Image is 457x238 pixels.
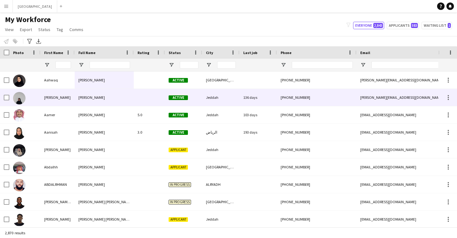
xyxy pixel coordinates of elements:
div: [PHONE_NUMBER] [277,158,357,176]
button: [GEOGRAPHIC_DATA] [13,0,57,12]
div: 3.0 [134,124,165,141]
div: الرياض [202,124,240,141]
span: Status [38,27,50,32]
span: My Workforce [5,15,51,24]
div: Jeddah [202,141,240,158]
span: [PERSON_NAME] [78,165,105,169]
div: 193 days [240,124,277,141]
div: Aahwaq [40,71,75,89]
span: [PERSON_NAME] [PERSON_NAME] [78,199,132,204]
span: Applicant [169,148,188,152]
span: Phone [281,50,291,55]
input: Phone Filter Input [292,61,353,69]
input: Full Name Filter Input [90,61,130,69]
span: City [206,50,213,55]
button: Open Filter Menu [169,62,174,68]
a: View [2,25,16,34]
div: [PERSON_NAME] [40,141,75,158]
div: [PERSON_NAME] [40,211,75,228]
app-action-btn: Advanced filters [26,38,33,45]
span: [PERSON_NAME] [78,95,105,100]
div: [PERSON_NAME] [40,89,75,106]
div: [PERSON_NAME] [PERSON_NAME] [40,193,75,210]
button: Everyone2,843 [353,22,384,29]
app-action-btn: Export XLSX [35,38,42,45]
a: Tag [54,25,66,34]
div: [PHONE_NUMBER] [277,141,357,158]
div: [GEOGRAPHIC_DATA] [202,193,240,210]
span: [PERSON_NAME] [78,78,105,82]
img: Abdalhh Alanze [13,162,26,174]
span: [PERSON_NAME] [78,130,105,135]
img: Aanisah Schroeder [13,127,26,139]
span: 583 [411,23,418,28]
button: Waiting list1 [422,22,452,29]
img: Abdelaziz kamal eldin Abdelrahim [13,196,26,209]
span: Active [169,95,188,100]
div: Aamer [40,106,75,123]
div: [GEOGRAPHIC_DATA] [202,71,240,89]
span: Applicant [169,165,188,170]
span: Full Name [78,50,96,55]
span: 1 [448,23,451,28]
div: [PHONE_NUMBER] [277,124,357,141]
input: First Name Filter Input [55,61,71,69]
span: View [5,27,14,32]
img: Abdellah Ali Mohammed [13,214,26,226]
a: Export [17,25,35,34]
a: Comms [67,25,86,34]
button: Applicants583 [387,22,419,29]
div: Jeddah [202,211,240,228]
span: Tag [57,27,63,32]
img: ABDALRHMAN Mohammed [13,179,26,191]
div: [PHONE_NUMBER] [277,193,357,210]
div: ALRYADH [202,176,240,193]
span: Status [169,50,181,55]
div: [PHONE_NUMBER] [277,106,357,123]
div: 103 days [240,106,277,123]
span: In progress [169,182,191,187]
div: [PHONE_NUMBER] [277,89,357,106]
div: [PHONE_NUMBER] [277,71,357,89]
div: Aanisah [40,124,75,141]
span: Photo [13,50,24,55]
img: Aamer Shakir [13,109,26,122]
div: [PHONE_NUMBER] [277,176,357,193]
div: Jeddah [202,89,240,106]
img: Abdalaziz Alrdadi [13,144,26,157]
img: Aahwaq Alghamdi [13,75,26,87]
span: Applicant [169,217,188,222]
div: [GEOGRAPHIC_DATA] [202,158,240,176]
span: Last job [243,50,257,55]
span: Rating [138,50,149,55]
span: First Name [44,50,63,55]
span: In progress [169,200,191,204]
div: 136 days [240,89,277,106]
input: Status Filter Input [180,61,198,69]
div: ABDALRHMAN [40,176,75,193]
button: Open Filter Menu [360,62,366,68]
button: Open Filter Menu [78,62,84,68]
span: [PERSON_NAME] [78,182,105,187]
a: Status [36,25,53,34]
span: Email [360,50,370,55]
span: [PERSON_NAME] [PERSON_NAME] [78,217,132,222]
button: Open Filter Menu [281,62,286,68]
button: Open Filter Menu [206,62,212,68]
div: Abdalhh [40,158,75,176]
div: [PHONE_NUMBER] [277,211,357,228]
img: Aalya Ammar [13,92,26,104]
div: 5.0 [134,106,165,123]
span: 2,843 [373,23,383,28]
span: [PERSON_NAME] [78,147,105,152]
button: Open Filter Menu [44,62,50,68]
span: Export [20,27,32,32]
div: Jeddah [202,106,240,123]
span: Comms [69,27,83,32]
span: [PERSON_NAME] [78,112,105,117]
span: Active [169,130,188,135]
input: City Filter Input [217,61,236,69]
span: Active [169,78,188,83]
span: Active [169,113,188,117]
